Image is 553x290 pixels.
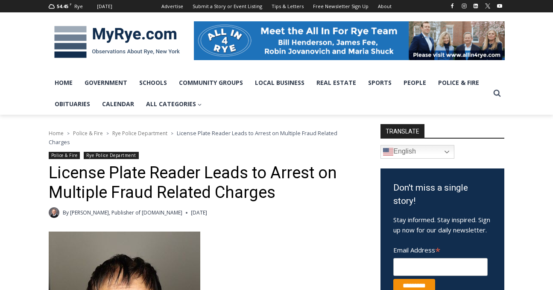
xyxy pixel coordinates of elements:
[67,130,70,136] span: >
[112,130,167,137] a: Rye Police Department
[310,72,362,93] a: Real Estate
[74,3,83,10] div: Rye
[49,152,80,159] a: Police & Fire
[49,207,59,218] a: Author image
[146,99,202,109] span: All Categories
[49,72,489,115] nav: Primary Navigation
[398,72,432,93] a: People
[483,1,493,11] a: X
[489,86,505,101] button: View Search Form
[383,147,393,157] img: en
[49,130,64,137] a: Home
[97,3,112,10] div: [DATE]
[133,72,173,93] a: Schools
[393,241,488,257] label: Email Address
[84,152,139,159] a: Rye Police Department
[70,209,182,216] a: [PERSON_NAME], Publisher of [DOMAIN_NAME]
[249,72,310,93] a: Local Business
[173,72,249,93] a: Community Groups
[57,3,68,9] span: 54.45
[459,1,469,11] a: Instagram
[380,145,454,159] a: English
[79,72,133,93] a: Government
[73,130,103,137] a: Police & Fire
[380,124,424,138] strong: TRANSLATE
[49,129,358,146] nav: Breadcrumbs
[70,2,72,6] span: F
[194,21,505,60] img: All in for Rye
[494,1,505,11] a: YouTube
[362,72,398,93] a: Sports
[432,72,485,93] a: Police & Fire
[49,163,358,202] h1: License Plate Reader Leads to Arrest on Multiple Fraud Related Charges
[447,1,457,11] a: Facebook
[171,130,173,136] span: >
[471,1,481,11] a: Linkedin
[49,20,185,64] img: MyRye.com
[191,209,207,217] time: [DATE]
[393,215,492,235] p: Stay informed. Stay inspired. Sign up now for our daily newsletter.
[140,93,208,115] a: All Categories
[106,130,109,136] span: >
[49,72,79,93] a: Home
[49,129,337,145] span: License Plate Reader Leads to Arrest on Multiple Fraud Related Charges
[63,209,69,217] span: By
[96,93,140,115] a: Calendar
[49,93,96,115] a: Obituaries
[393,181,492,208] h3: Don't miss a single story!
